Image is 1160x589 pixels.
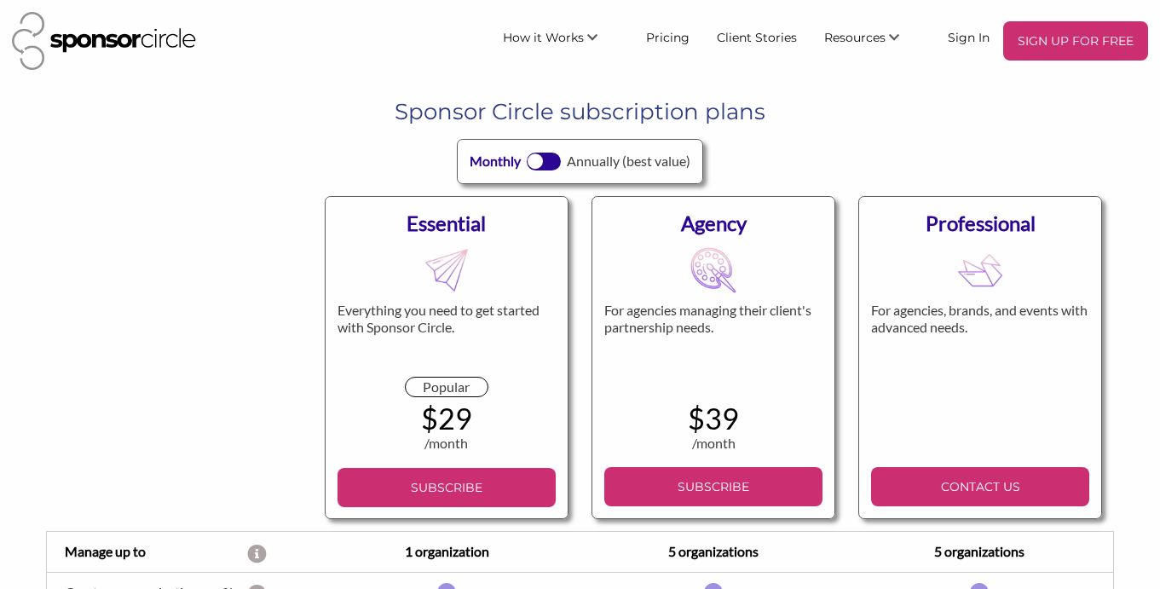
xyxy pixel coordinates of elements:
[470,151,521,171] div: Monthly
[703,21,811,52] a: Client Stories
[424,247,470,293] img: MDB8YWNjdF8xRVMyQnVKcDI4S0FlS2M5fGZsX2xpdmVfZ2hUeW9zQmppQkJrVklNa3k3WGg1bXBx00WCYLTg8d
[338,404,557,433] div: $29
[846,541,1113,562] div: 5 organizations
[604,467,823,506] a: SUBSCRIBE
[12,12,196,70] img: Sponsor Circle Logo
[47,541,246,562] div: Manage up to
[871,302,1090,377] div: For agencies, brands, and events with advanced needs.
[811,21,934,61] li: Resources
[934,21,1003,52] a: Sign In
[424,435,468,451] span: /month
[338,302,557,377] div: Everything you need to get started with Sponsor Circle.
[314,541,580,562] div: 1 organization
[344,475,550,500] p: SUBSCRIBE
[604,302,823,377] div: For agencies managing their client's partnership needs.
[580,541,847,562] div: 5 organizations
[338,208,557,239] div: Essential
[824,30,886,45] span: Resources
[690,247,736,293] img: MDB8YWNjdF8xRVMyQnVKcDI4S0FlS2M5fGZsX2xpdmVfa1QzbGg0YzRNa2NWT1BDV21CQUZza1Zs0031E1MQed
[871,208,1090,239] div: Professional
[871,467,1090,506] a: CONTACT US
[567,151,690,171] div: Annually (best value)
[604,404,823,433] div: $39
[405,377,488,398] div: Popular
[604,208,823,239] div: Agency
[692,435,736,451] span: /month
[503,30,584,45] span: How it Works
[878,474,1083,499] p: CONTACT US
[59,96,1100,127] h1: Sponsor Circle subscription plans
[1010,28,1141,54] p: SIGN UP FOR FREE
[611,474,817,499] p: SUBSCRIBE
[957,247,1003,293] img: MDB8YWNjdF8xRVMyQnVKcDI4S0FlS2M5fGZsX2xpdmVfemZLY1VLQ1l3QUkzM2FycUE0M0ZwaXNX00M5cMylX0
[338,468,557,507] a: SUBSCRIBE
[632,21,703,52] a: Pricing
[489,21,632,61] li: How it Works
